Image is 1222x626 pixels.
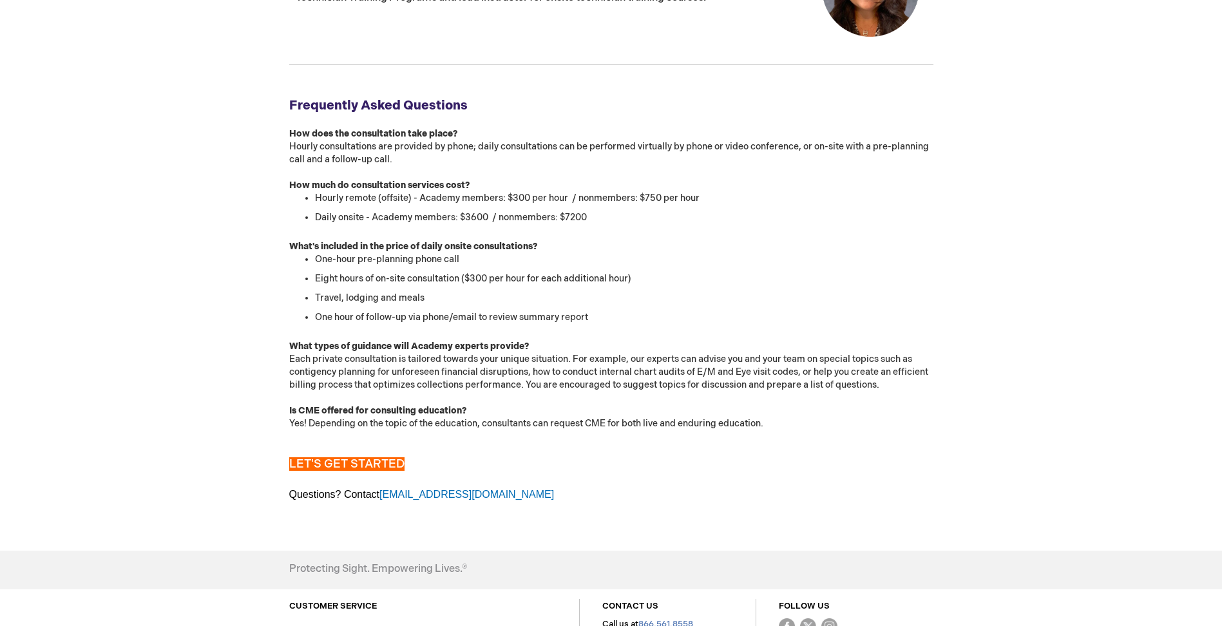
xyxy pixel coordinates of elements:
[315,192,933,205] li: Hourly remote (offsite) - Academy members: $300 per hour / nonmembers: $750 per hour
[289,115,933,179] div: Hourly consultations are provided by phone; daily consultations can be performed virtually by pho...
[315,211,933,224] li: Daily onsite - Academy members: $3600 / nonmembers: $7200
[289,489,557,500] span: Questions? Contact
[315,253,933,266] li: One-hour pre-planning phone call
[289,564,467,575] h4: Protecting Sight. Empowering Lives.®
[602,601,658,611] a: CONTACT US
[289,404,933,443] div: Yes! Depending on the topic of the education, consultants can request CME for both live and endur...
[315,272,933,285] li: Eight hours of on-site consultation ($300 per hour for each additional hour)
[289,341,529,352] strong: What types of guidance will Academy experts provide?
[379,489,554,500] a: [EMAIL_ADDRESS][DOMAIN_NAME]
[289,459,405,470] a: LET'S GET STARTED
[289,601,377,611] a: CUSTOMER SERVICE
[289,98,468,113] span: Frequently Asked Questions
[289,405,466,416] strong: Is CME offered for consulting education?
[289,340,933,404] div: Each private consultation is tailored towards your unique situation. For example, our experts can...
[289,457,405,471] span: LET'S GET STARTED
[289,180,470,191] strong: How much do consultation services cost?
[289,241,537,252] strong: What's included in the price of daily onsite consultations?
[779,601,830,611] a: FOLLOW US
[315,311,933,324] li: One hour of follow-up via phone/email to review summary report
[289,128,457,139] strong: How does the consultation take place?
[315,292,933,305] li: Travel, lodging and meals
